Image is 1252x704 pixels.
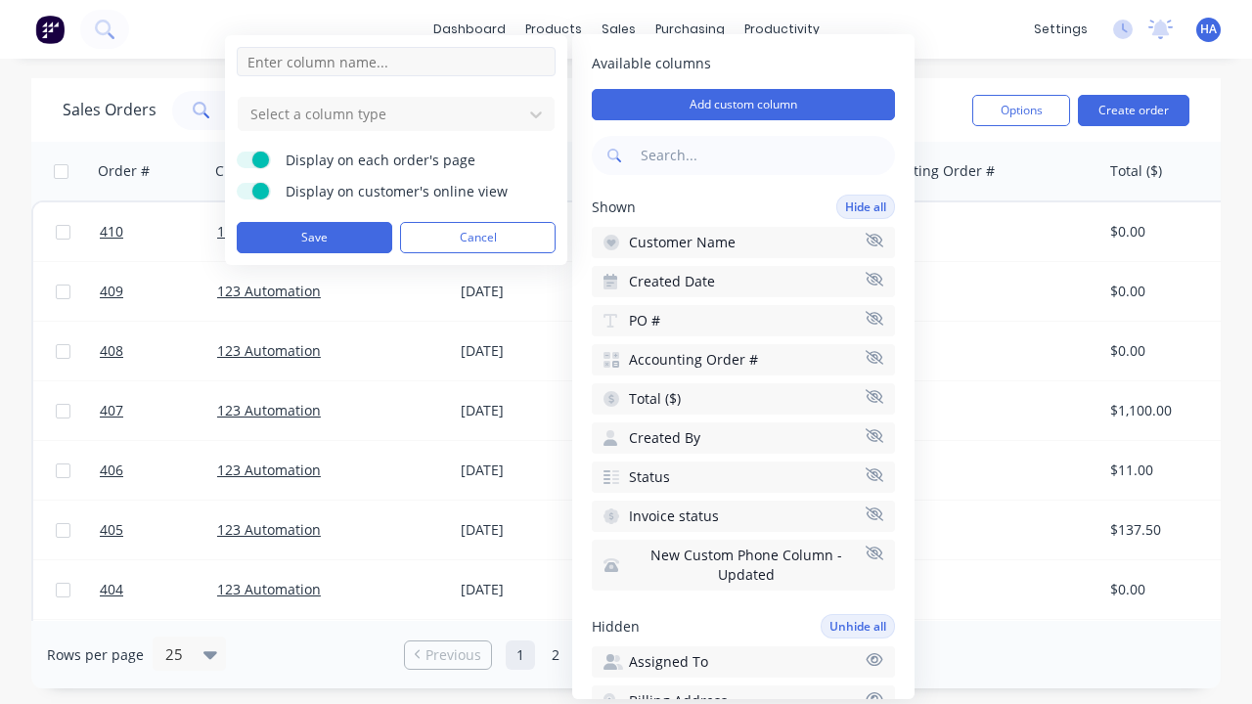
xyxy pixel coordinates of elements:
span: 408 [100,341,123,361]
div: [DATE] [461,341,606,361]
a: Previous page [405,645,491,665]
span: 405 [100,520,123,540]
button: Unhide all [821,614,895,638]
span: Invoice status [629,506,719,526]
span: Created Date [629,272,715,291]
div: [DATE] [461,401,606,420]
span: Status [629,467,670,487]
a: 123 Automation [217,222,321,241]
span: 404 [100,580,123,599]
a: 123 Automation [217,580,321,598]
div: [DATE] [461,461,606,480]
a: 410 [100,202,217,261]
div: Order # [98,161,150,181]
a: Page 2 [541,640,570,670]
span: Available columns [592,54,895,73]
a: Page 1 is your current page [506,640,535,670]
div: [DATE] [461,520,606,540]
span: HA [1200,21,1217,38]
button: Created By [592,422,895,454]
span: 409 [100,282,123,301]
div: Total ($) [1110,161,1162,181]
span: Customer Name [629,233,736,252]
div: $0.00 [1110,282,1225,301]
span: Display on customer's online view [286,182,530,201]
a: 403 [100,620,217,679]
button: Hide all [836,195,895,219]
input: Enter column name... [237,47,556,76]
div: productivity [735,15,829,44]
button: Invoice status [592,501,895,532]
span: Total ($) [629,389,681,409]
div: $1,100.00 [1110,401,1225,420]
a: 123 Automation [217,461,321,479]
a: 123 Automation [217,520,321,539]
a: 123 Automation [217,401,321,419]
a: 405 [100,501,217,559]
div: settings [1024,15,1097,44]
div: sales [592,15,646,44]
span: Display on each order's page [286,151,530,170]
span: 407 [100,401,123,420]
button: Customer Name [592,227,895,258]
span: Accounting Order # [629,350,758,370]
span: New Custom Phone Column - Updated [628,546,866,585]
button: Assigned To [592,646,895,678]
span: Created By [629,428,700,448]
div: products [515,15,592,44]
button: Status [592,462,895,493]
div: purchasing [646,15,735,44]
span: Previous [425,645,481,665]
span: Shown [592,198,636,217]
button: Accounting Order # [592,344,895,375]
ul: Pagination [396,640,856,670]
img: Factory [35,15,65,44]
button: PO # [592,305,895,336]
a: 409 [100,262,217,321]
span: PO # [629,311,660,330]
span: 406 [100,461,123,480]
button: Cancel [400,222,556,253]
div: $0.00 [1110,222,1225,242]
div: Accounting Order # [866,161,995,181]
a: 407 [100,381,217,440]
a: dashboard [424,15,515,44]
a: 123 Automation [217,282,321,300]
div: [DATE] [461,282,606,301]
button: Total ($) [592,383,895,415]
button: Save [237,222,392,253]
button: Create order [1078,95,1189,126]
span: Rows per page [47,645,144,665]
button: Created Date [592,266,895,297]
h1: Sales Orders [63,101,156,119]
button: Options [972,95,1070,126]
div: $0.00 [1110,341,1225,361]
a: 123 Automation [217,341,321,360]
button: Add custom column [592,89,895,120]
span: Assigned To [629,652,708,672]
span: 410 [100,222,123,242]
a: 404 [100,560,217,619]
div: Customer Name [215,161,322,181]
div: [DATE] [461,580,606,599]
a: 408 [100,322,217,380]
span: Hidden [592,617,640,637]
div: $137.50 [1110,520,1225,540]
button: New Custom Phone Column - Updated [592,540,895,591]
div: $11.00 [1110,461,1225,480]
div: $0.00 [1110,580,1225,599]
a: 406 [100,441,217,500]
input: Search... [637,136,895,175]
